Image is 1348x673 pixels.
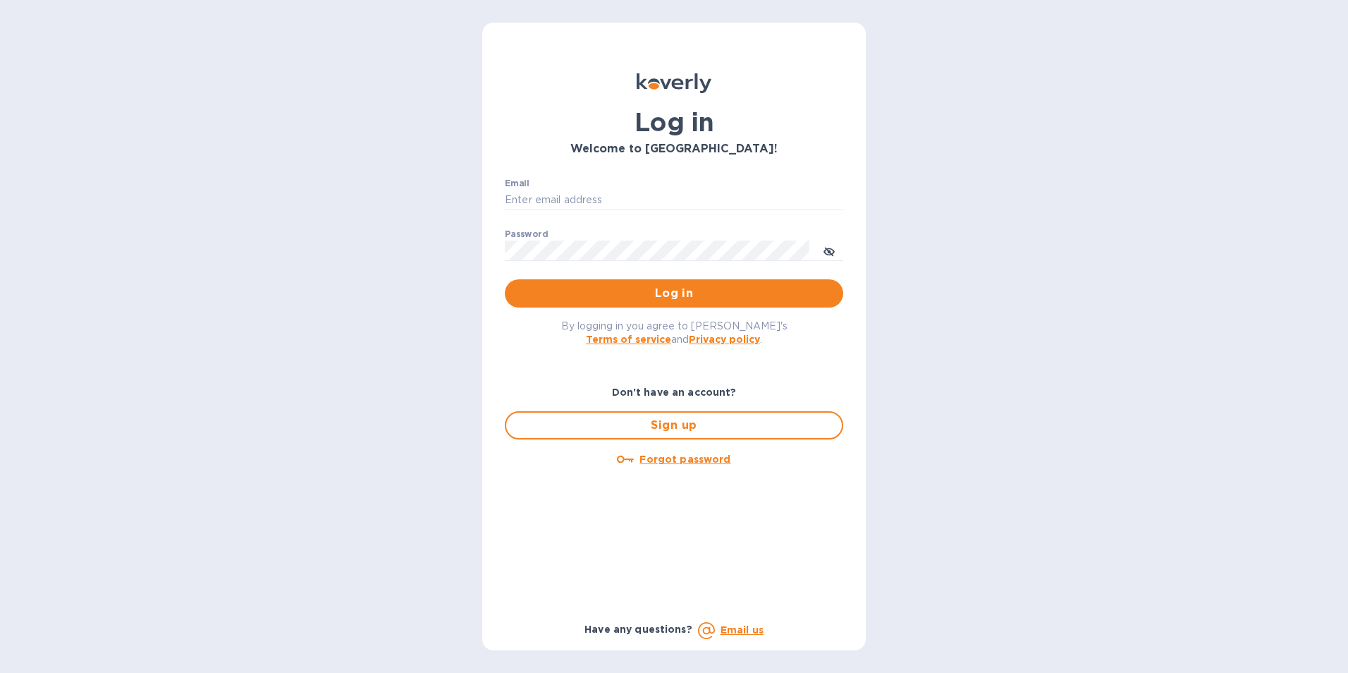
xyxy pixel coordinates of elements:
[584,624,692,635] b: Have any questions?
[505,279,843,308] button: Log in
[639,454,730,465] u: Forgot password
[505,411,843,439] button: Sign up
[516,285,832,302] span: Log in
[637,73,711,93] img: Koverly
[561,320,788,345] span: By logging in you agree to [PERSON_NAME]'s and .
[505,179,529,188] label: Email
[612,387,737,398] b: Don't have an account?
[586,334,671,345] a: Terms of service
[505,190,843,211] input: Enter email address
[505,107,843,137] h1: Log in
[815,236,843,265] button: toggle password visibility
[689,334,760,345] a: Privacy policy
[505,230,548,238] label: Password
[721,624,764,636] a: Email us
[517,417,831,434] span: Sign up
[505,143,843,156] h3: Welcome to [GEOGRAPHIC_DATA]!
